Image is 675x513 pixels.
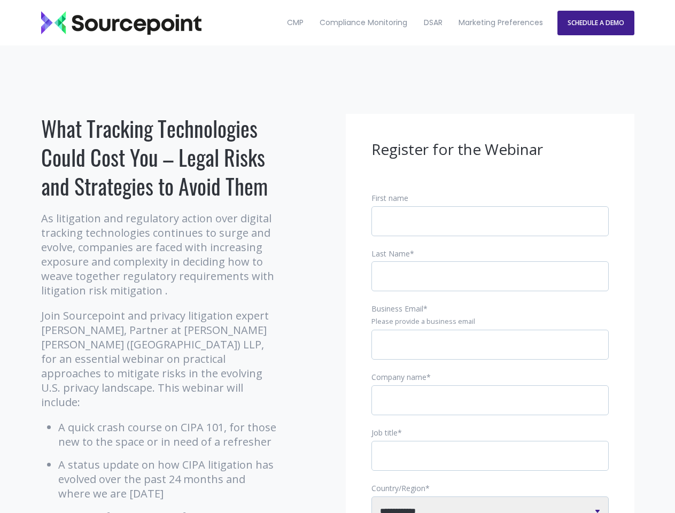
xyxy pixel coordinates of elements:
[371,304,423,314] span: Business Email
[41,114,279,200] h1: What Tracking Technologies Could Cost You – Legal Risks and Strategies to Avoid Them
[371,317,609,327] legend: Please provide a business email
[371,139,609,160] h3: Register for the Webinar
[371,428,398,438] span: Job title
[371,248,410,259] span: Last Name
[41,308,279,409] p: Join Sourcepoint and privacy litigation expert [PERSON_NAME], Partner at [PERSON_NAME] [PERSON_NA...
[41,11,201,35] img: Sourcepoint_logo_black_transparent (2)-2
[557,11,634,35] a: SCHEDULE A DEMO
[371,483,425,493] span: Country/Region
[58,457,279,501] li: A status update on how CIPA litigation has evolved over the past 24 months and where we are [DATE]
[371,372,426,382] span: Company name
[371,193,408,203] span: First name
[58,420,279,449] li: A quick crash course on CIPA 101, for those new to the space or in need of a refresher
[41,211,279,298] p: As litigation and regulatory action over digital tracking technologies continues to surge and evo...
